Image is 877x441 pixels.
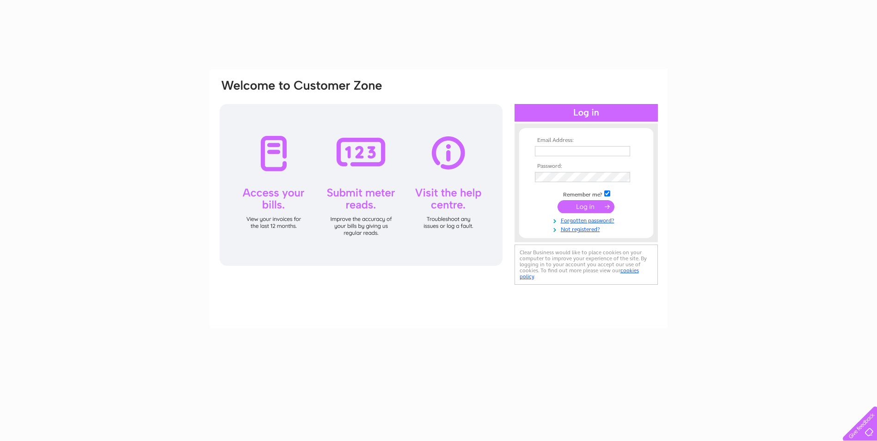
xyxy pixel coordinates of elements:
[535,224,640,233] a: Not registered?
[533,189,640,198] td: Remember me?
[515,245,658,285] div: Clear Business would like to place cookies on your computer to improve your experience of the sit...
[533,163,640,170] th: Password:
[535,215,640,224] a: Forgotten password?
[520,267,639,280] a: cookies policy
[533,137,640,144] th: Email Address:
[558,200,614,213] input: Submit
